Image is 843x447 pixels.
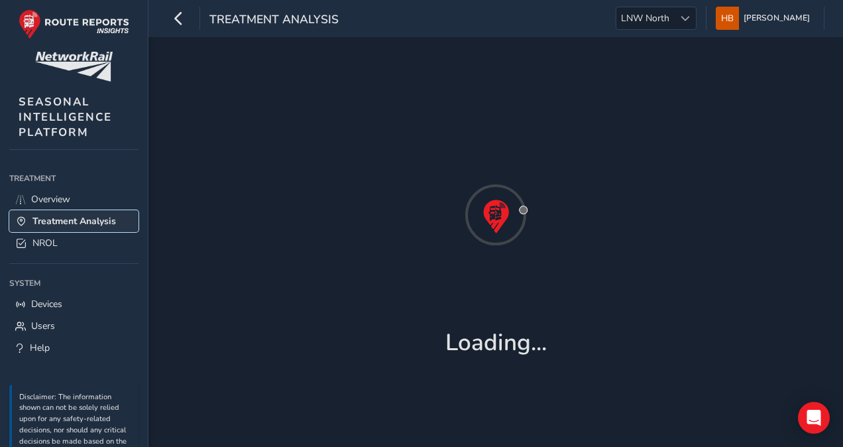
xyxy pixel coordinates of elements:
[9,293,139,315] a: Devices
[19,9,129,39] img: rr logo
[32,237,58,249] span: NROL
[798,402,830,434] div: Open Intercom Messenger
[716,7,815,30] button: [PERSON_NAME]
[31,193,70,206] span: Overview
[19,94,112,140] span: SEASONAL INTELLIGENCE PLATFORM
[35,52,113,82] img: customer logo
[9,337,139,359] a: Help
[744,7,810,30] span: [PERSON_NAME]
[32,215,116,227] span: Treatment Analysis
[9,232,139,254] a: NROL
[9,188,139,210] a: Overview
[9,315,139,337] a: Users
[9,273,139,293] div: System
[30,342,50,354] span: Help
[209,11,339,30] span: Treatment Analysis
[445,329,547,357] h1: Loading...
[716,7,739,30] img: diamond-layout
[9,168,139,188] div: Treatment
[616,7,674,29] span: LNW North
[31,320,55,332] span: Users
[31,298,62,310] span: Devices
[9,210,139,232] a: Treatment Analysis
